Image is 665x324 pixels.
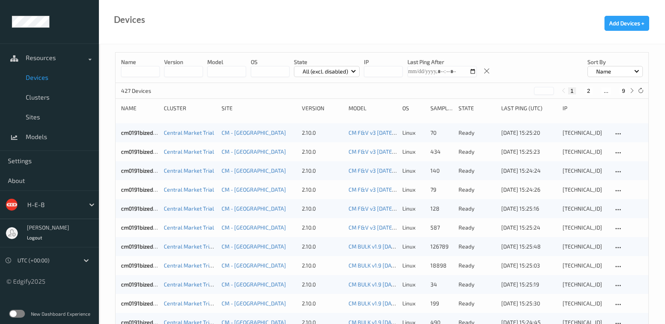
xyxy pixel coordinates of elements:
[121,243,162,250] a: cm0191bizedg18
[430,129,453,137] div: 70
[302,205,343,213] div: 2.10.0
[164,281,230,288] a: Central Market Trial - Bulk
[349,262,440,269] a: CM BULK v1.9 [DATE] 10:10 Auto Save
[302,224,343,232] div: 2.10.0
[563,281,607,288] div: [TECHNICAL_ID]
[402,186,425,194] p: linux
[222,186,286,193] a: CM - [GEOGRAPHIC_DATA]
[402,148,425,156] p: linux
[430,224,453,232] div: 587
[407,58,477,66] p: Last Ping After
[402,104,425,112] div: OS
[430,262,453,269] div: 18898
[121,186,162,193] a: cm0191bizedg14
[585,87,593,94] button: 2
[563,186,607,194] div: [TECHNICAL_ID]
[501,129,557,137] div: [DATE] 15:25:20
[563,224,607,232] div: [TECHNICAL_ID]
[121,148,162,155] a: cm0191bizedg12
[164,186,214,193] a: Central Market Trial
[121,167,162,174] a: cm0191bizedg13
[300,68,351,75] p: All (excl. disabled)
[563,148,607,156] div: [TECHNICAL_ID]
[458,186,496,194] p: ready
[302,186,343,194] div: 2.10.0
[164,205,214,212] a: Central Market Trial
[563,243,607,251] div: [TECHNICAL_ID]
[222,167,286,174] a: CM - [GEOGRAPHIC_DATA]
[222,300,286,307] a: CM - [GEOGRAPHIC_DATA]
[121,129,161,136] a: cm0191bizedg11
[302,300,343,307] div: 2.10.0
[222,148,286,155] a: CM - [GEOGRAPHIC_DATA]
[302,148,343,156] div: 2.10.0
[501,224,557,232] div: [DATE] 15:25:24
[563,300,607,307] div: [TECHNICAL_ID]
[222,262,286,269] a: CM - [GEOGRAPHIC_DATA]
[402,129,425,137] p: linux
[349,104,397,112] div: Model
[349,148,436,155] a: CM F&V v3 [DATE] 08:27 Auto Save
[458,104,496,112] div: State
[302,129,343,137] div: 2.10.0
[501,186,557,194] div: [DATE] 15:24:26
[430,281,453,288] div: 34
[563,104,607,112] div: ip
[164,148,214,155] a: Central Market Trial
[222,104,296,112] div: Site
[349,205,436,212] a: CM F&V v3 [DATE] 08:27 Auto Save
[121,104,158,112] div: Name
[402,224,425,232] p: linux
[458,224,496,232] p: ready
[620,87,627,94] button: 9
[114,16,145,24] div: Devices
[222,243,286,250] a: CM - [GEOGRAPHIC_DATA]
[349,224,436,231] a: CM F&V v3 [DATE] 08:27 Auto Save
[458,205,496,213] p: ready
[430,148,453,156] div: 434
[121,262,162,269] a: cm0191bizedg19
[164,129,214,136] a: Central Market Trial
[601,87,611,94] button: ...
[402,167,425,175] p: linux
[402,205,425,213] p: linux
[587,58,643,66] p: Sort by
[604,16,649,31] button: Add Devices +
[430,186,453,194] div: 79
[164,300,230,307] a: Central Market Trial - Bulk
[222,224,286,231] a: CM - [GEOGRAPHIC_DATA]
[121,300,163,307] a: cm0191bizedg22
[251,58,290,66] p: OS
[501,262,557,269] div: [DATE] 15:25:03
[349,186,436,193] a: CM F&V v3 [DATE] 08:27 Auto Save
[164,104,216,112] div: Cluster
[430,205,453,213] div: 128
[402,300,425,307] p: linux
[121,224,162,231] a: cm0191bizedg16
[164,243,230,250] a: Central Market Trial - Bulk
[563,262,607,269] div: [TECHNICAL_ID]
[302,243,343,251] div: 2.10.0
[294,58,360,66] p: State
[402,262,425,269] p: linux
[593,68,614,75] p: Name
[121,281,163,288] a: cm0191bizedg20
[121,205,162,212] a: cm0191bizedg15
[501,167,557,175] div: [DATE] 15:24:24
[121,87,180,95] p: 427 Devices
[349,243,440,250] a: CM BULK v1.9 [DATE] 10:10 Auto Save
[164,167,214,174] a: Central Market Trial
[458,167,496,175] p: ready
[402,243,425,251] p: linux
[121,58,160,66] p: Name
[302,167,343,175] div: 2.10.0
[302,281,343,288] div: 2.10.0
[430,300,453,307] div: 199
[222,129,286,136] a: CM - [GEOGRAPHIC_DATA]
[501,148,557,156] div: [DATE] 15:25:23
[364,58,403,66] p: IP
[501,243,557,251] div: [DATE] 15:25:48
[501,104,557,112] div: Last Ping (UTC)
[349,300,440,307] a: CM BULK v1.9 [DATE] 10:10 Auto Save
[402,281,425,288] p: linux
